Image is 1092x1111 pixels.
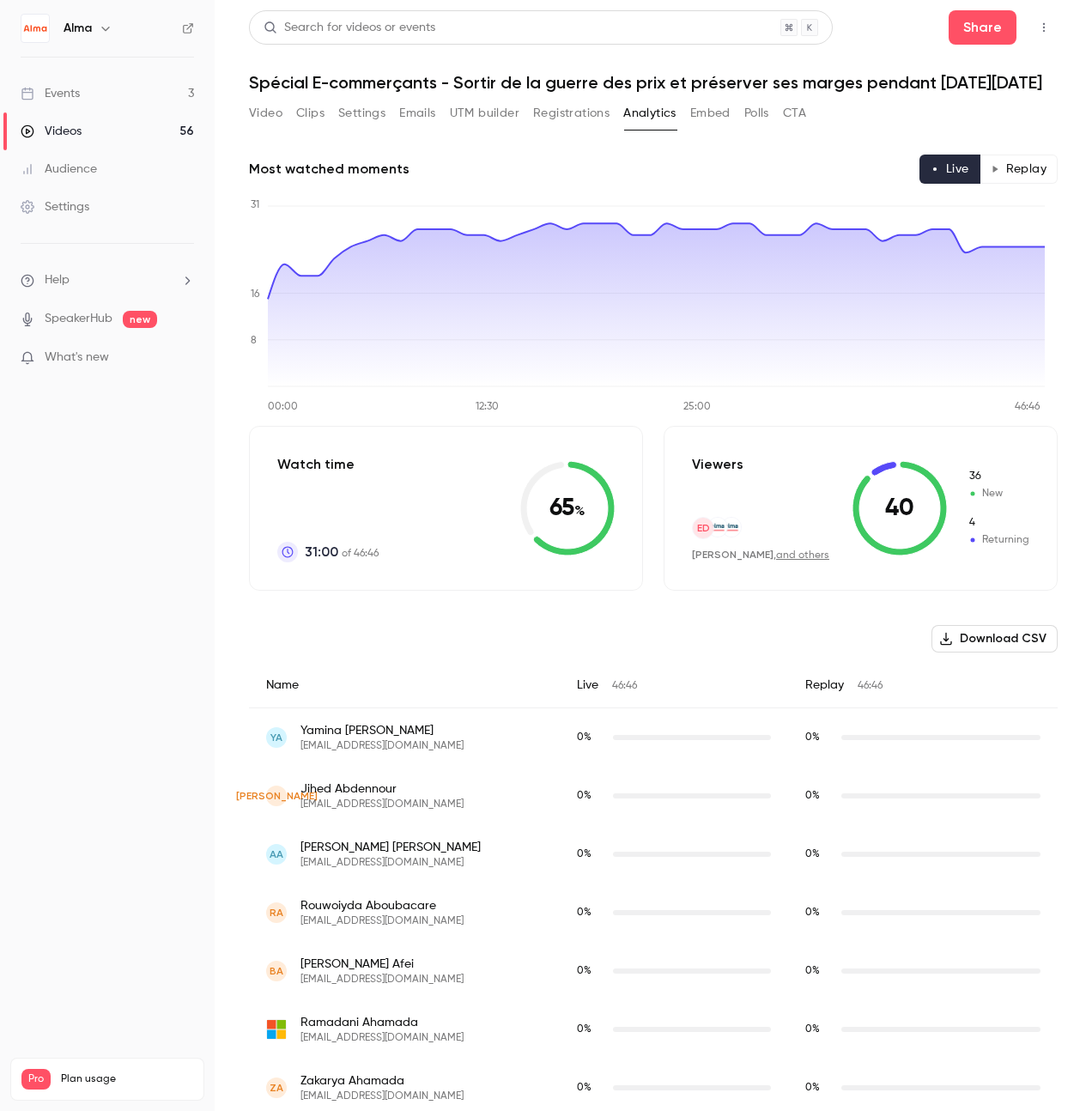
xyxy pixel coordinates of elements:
[249,159,409,179] h2: Most watched moments
[692,549,773,561] span: [PERSON_NAME]
[476,402,499,412] tspan: 12:30
[577,791,591,801] span: 0 %
[560,663,788,708] div: Live
[805,1080,833,1096] span: Replay watch time
[577,966,591,976] span: 0 %
[577,1083,591,1093] span: 0 %
[1015,402,1040,412] tspan: 46:46
[805,1024,820,1035] span: 0 %
[776,550,829,561] a: and others
[249,942,1058,1000] div: afeibernard72@gmail.com
[805,1022,833,1037] span: Replay watch time
[305,542,379,562] p: of 46:46
[805,849,820,859] span: 0 %
[270,847,283,862] span: AA
[21,198,89,216] div: Settings
[21,85,80,102] div: Events
[708,518,727,537] img: getalma.eu
[249,825,1058,883] div: abdulsamikhanchanna123@gmail.com
[577,963,604,979] span: Live watch time
[270,963,283,979] span: BA
[577,1080,604,1096] span: Live watch time
[251,289,260,300] tspan: 16
[744,100,769,127] button: Polls
[300,739,464,753] span: [EMAIL_ADDRESS][DOMAIN_NAME]
[236,788,318,804] span: [PERSON_NAME]
[338,100,385,127] button: Settings
[692,548,829,562] div: ,
[968,486,1029,501] span: New
[300,1014,464,1031] span: Ramadani Ahamada
[805,791,820,801] span: 0 %
[577,1024,591,1035] span: 0 %
[249,883,1058,942] div: rouwoiyda976@gmail.com
[123,311,157,328] span: new
[300,1031,464,1045] span: [EMAIL_ADDRESS][DOMAIN_NAME]
[805,908,820,918] span: 0 %
[270,730,282,745] span: YA
[577,732,591,743] span: 0 %
[577,905,604,920] span: Live watch time
[692,454,743,475] p: Viewers
[45,349,109,367] span: What's new
[690,100,731,127] button: Embed
[264,19,435,37] div: Search for videos or events
[251,200,259,210] tspan: 31
[249,72,1058,93] h1: Spécial E-commerçants - Sortir de la guerre des prix et préserver ses marges pendant [DATE][DATE]
[251,336,257,346] tspan: 8
[980,155,1058,184] button: Replay
[783,100,806,127] button: CTA
[697,520,710,536] span: ED
[300,798,464,811] span: [EMAIL_ADDRESS][DOMAIN_NAME]
[722,518,741,537] img: getalma.eu
[45,310,112,328] a: SpeakerHub
[21,15,49,42] img: Alma
[21,271,194,289] li: help-dropdown-opener
[919,155,980,184] button: Live
[968,515,1029,531] span: Returning
[305,542,338,562] span: 31:00
[931,625,1058,653] button: Download CSV
[1030,14,1058,41] button: Top Bar Actions
[45,271,70,289] span: Help
[533,100,610,127] button: Registrations
[949,10,1016,45] button: Share
[968,532,1029,548] span: Returning
[249,767,1058,825] div: jihed.abdennour87@gmail.com
[300,856,481,870] span: [EMAIL_ADDRESS][DOMAIN_NAME]
[805,1083,820,1093] span: 0 %
[577,847,604,862] span: Live watch time
[296,100,325,127] button: Clips
[249,1000,1058,1059] div: c.rm@outlook.fr
[858,681,883,691] span: 46:46
[300,722,464,739] span: Yamina [PERSON_NAME]
[64,20,92,37] h6: Alma
[577,788,604,804] span: Live watch time
[61,1072,193,1086] span: Plan usage
[270,905,283,920] span: RA
[21,161,97,178] div: Audience
[577,1022,604,1037] span: Live watch time
[300,897,464,914] span: Rouwoiyda Aboubacare
[805,963,833,979] span: Replay watch time
[805,966,820,976] span: 0 %
[21,123,82,140] div: Videos
[683,402,711,412] tspan: 25:00
[266,1019,287,1040] img: outlook.fr
[268,402,298,412] tspan: 00:00
[805,732,820,743] span: 0 %
[173,350,194,366] iframe: Noticeable Trigger
[300,1090,464,1103] span: [EMAIL_ADDRESS][DOMAIN_NAME]
[612,681,637,691] span: 46:46
[623,100,676,127] button: Analytics
[399,100,435,127] button: Emails
[300,839,481,856] span: [PERSON_NAME] [PERSON_NAME]
[788,663,1058,708] div: Replay
[577,730,604,745] span: Live watch time
[300,973,464,987] span: [EMAIL_ADDRESS][DOMAIN_NAME]
[805,847,833,862] span: Replay watch time
[577,908,591,918] span: 0 %
[450,100,519,127] button: UTM builder
[300,1072,464,1090] span: Zakarya Ahamada
[805,905,833,920] span: Replay watch time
